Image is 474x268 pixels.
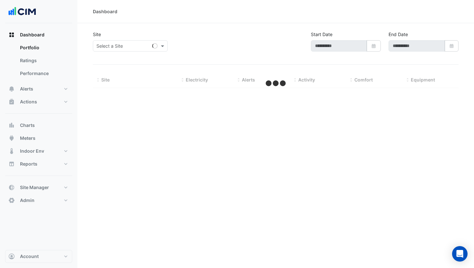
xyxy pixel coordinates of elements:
button: Admin [5,194,72,207]
app-icon: Alerts [8,86,15,92]
span: Alerts [242,77,255,82]
span: Alerts [20,86,33,92]
button: Alerts [5,82,72,95]
span: Charts [20,122,35,129]
a: Ratings [15,54,72,67]
button: Actions [5,95,72,108]
div: Dashboard [93,8,117,15]
app-icon: Admin [8,197,15,204]
span: Actions [20,99,37,105]
app-icon: Reports [8,161,15,167]
button: Dashboard [5,28,72,41]
label: Start Date [311,31,332,38]
div: Open Intercom Messenger [452,246,468,262]
app-icon: Charts [8,122,15,129]
span: Site [101,77,110,82]
div: Dashboard [5,41,72,82]
app-icon: Actions [8,99,15,105]
span: Activity [298,77,315,82]
span: Reports [20,161,37,167]
button: Meters [5,132,72,145]
label: End Date [389,31,408,38]
span: Equipment [411,77,435,82]
button: Indoor Env [5,145,72,158]
span: Indoor Env [20,148,44,154]
app-icon: Indoor Env [8,148,15,154]
button: Charts [5,119,72,132]
span: Dashboard [20,32,44,38]
span: Comfort [354,77,373,82]
button: Site Manager [5,181,72,194]
app-icon: Dashboard [8,32,15,38]
app-icon: Site Manager [8,184,15,191]
label: Site [93,31,101,38]
a: Performance [15,67,72,80]
span: Account [20,253,39,260]
span: Electricity [186,77,208,82]
span: Site Manager [20,184,49,191]
button: Reports [5,158,72,170]
app-icon: Meters [8,135,15,141]
img: Company Logo [8,5,37,18]
a: Portfolio [15,41,72,54]
span: Admin [20,197,35,204]
span: Meters [20,135,35,141]
button: Account [5,250,72,263]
